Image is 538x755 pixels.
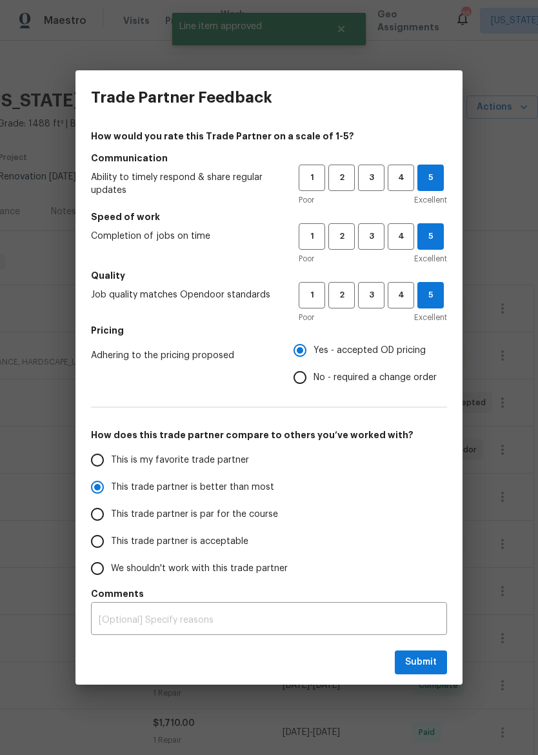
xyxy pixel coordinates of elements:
span: 4 [389,170,413,185]
h5: Comments [91,587,447,600]
button: 1 [299,282,325,308]
button: 4 [388,223,414,250]
button: 1 [299,165,325,191]
h5: How does this trade partner compare to others you’ve worked with? [91,428,447,441]
span: Excellent [414,311,447,324]
span: 5 [418,229,443,244]
button: 5 [417,282,444,308]
button: 5 [417,165,444,191]
div: How does this trade partner compare to others you’ve worked with? [91,447,447,582]
span: We shouldn't work with this trade partner [111,562,288,576]
span: This trade partner is acceptable [111,535,248,549]
h4: How would you rate this Trade Partner on a scale of 1-5? [91,130,447,143]
button: 3 [358,223,384,250]
button: 2 [328,223,355,250]
button: 3 [358,165,384,191]
span: This trade partner is better than most [111,481,274,494]
button: 2 [328,165,355,191]
span: No - required a change order [314,371,437,385]
span: 1 [300,288,324,303]
span: 2 [330,170,354,185]
span: 3 [359,170,383,185]
span: Job quality matches Opendoor standards [91,288,278,301]
button: Submit [395,650,447,674]
span: 2 [330,229,354,244]
span: Completion of jobs on time [91,230,278,243]
span: 1 [300,229,324,244]
h5: Communication [91,152,447,165]
span: 3 [359,288,383,303]
span: 5 [418,288,443,303]
button: 1 [299,223,325,250]
span: 3 [359,229,383,244]
button: 4 [388,165,414,191]
span: Submit [405,654,437,670]
span: 5 [418,170,443,185]
button: 4 [388,282,414,308]
button: 3 [358,282,384,308]
span: Excellent [414,252,447,265]
span: Excellent [414,194,447,206]
span: 4 [389,229,413,244]
span: Ability to timely respond & share regular updates [91,171,278,197]
span: 4 [389,288,413,303]
h5: Speed of work [91,210,447,223]
span: 2 [330,288,354,303]
button: 2 [328,282,355,308]
span: This trade partner is par for the course [111,508,278,521]
span: Yes - accepted OD pricing [314,344,426,357]
span: Adhering to the pricing proposed [91,349,273,362]
h5: Pricing [91,324,447,337]
h3: Trade Partner Feedback [91,88,272,106]
span: Poor [299,252,314,265]
span: 1 [300,170,324,185]
h5: Quality [91,269,447,282]
span: Poor [299,311,314,324]
span: This is my favorite trade partner [111,454,249,467]
span: Poor [299,194,314,206]
button: 5 [417,223,444,250]
div: Pricing [294,337,447,391]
